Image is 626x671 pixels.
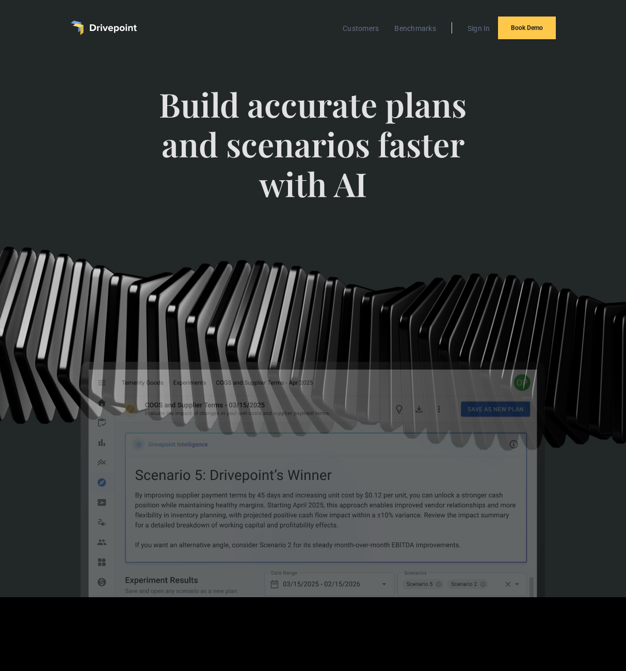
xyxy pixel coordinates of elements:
a: home [71,21,137,35]
a: Customers [338,22,384,35]
a: Book Demo [498,17,556,39]
a: Sign In [462,22,495,35]
a: Benchmarks [389,22,441,35]
span: Build accurate plans and scenarios faster with AI [138,85,489,224]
